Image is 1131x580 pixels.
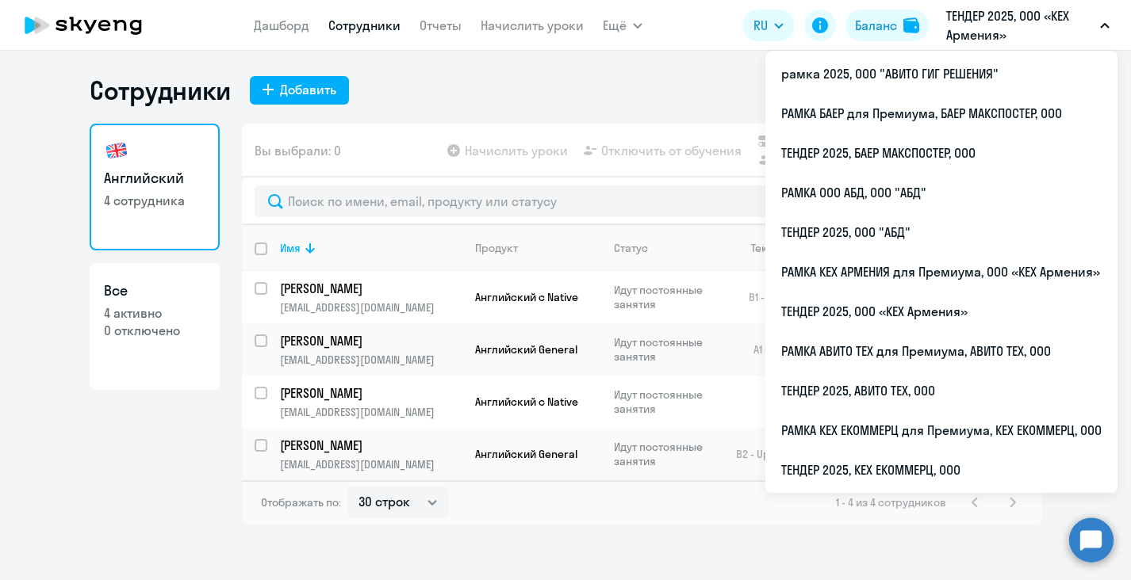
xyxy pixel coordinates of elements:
[255,141,341,160] span: Вы выбрали: 0
[250,76,349,105] button: Добавить
[280,384,459,402] p: [PERSON_NAME]
[946,6,1094,44] p: ТЕНДЕР 2025, ООО «КЕХ Армения»
[280,457,462,471] p: [EMAIL_ADDRESS][DOMAIN_NAME]
[855,16,897,35] div: Баланс
[938,6,1118,44] button: ТЕНДЕР 2025, ООО «КЕХ Армения»
[475,241,600,255] div: Продукт
[280,241,462,255] div: Имя
[254,17,309,33] a: Дашборд
[614,283,723,311] p: Идут постоянные занятия
[328,17,401,33] a: Сотрудники
[614,440,723,468] p: Идут постоянные занятия
[614,241,723,255] div: Статус
[104,138,129,163] img: english
[280,332,462,349] a: [PERSON_NAME]
[475,395,578,409] span: Английский с Native
[90,124,220,250] a: Английский4 сотрудника
[420,17,462,33] a: Отчеты
[280,280,459,297] p: [PERSON_NAME]
[280,80,336,99] div: Добавить
[280,384,462,402] a: [PERSON_NAME]
[280,437,462,454] a: [PERSON_NAME]
[261,495,341,509] span: Отображать по:
[280,332,459,349] p: [PERSON_NAME]
[104,280,205,301] h3: Все
[104,192,205,209] p: 4 сотрудника
[742,10,795,41] button: RU
[614,335,723,364] p: Идут постоянные занятия
[475,447,577,461] span: Английский General
[104,304,205,322] p: 4 активно
[90,74,231,106] h1: Сотрудники
[481,17,584,33] a: Начислить уроки
[749,290,833,304] span: B1 - Intermediate
[280,353,462,367] p: [EMAIL_ADDRESS][DOMAIN_NAME]
[104,322,205,339] p: 0 отключено
[765,51,1118,493] ul: Ещё
[475,342,577,357] span: Английский General
[836,495,946,509] span: 1 - 4 из 4 сотрудников
[903,17,919,33] img: balance
[603,10,642,41] button: Ещё
[90,263,220,390] a: Все4 активно0 отключено
[614,241,648,255] div: Статус
[475,241,518,255] div: Продукт
[280,405,462,419] p: [EMAIL_ADDRESS][DOMAIN_NAME]
[255,185,1029,217] input: Поиск по имени, email, продукту или статусу
[280,241,301,255] div: Имя
[736,447,858,461] span: B2 - Upper-Intermediate
[280,300,462,315] p: [EMAIL_ADDRESS][DOMAIN_NAME]
[475,290,578,304] span: Английский с Native
[280,280,462,297] a: [PERSON_NAME]
[751,241,842,255] div: Текущий уровень
[753,342,827,357] span: A1 - Elementary
[736,241,870,255] div: Текущий уровень
[280,437,459,454] p: [PERSON_NAME]
[753,16,768,35] span: RU
[104,168,205,189] h3: Английский
[603,16,627,35] span: Ещё
[845,10,929,41] button: Балансbalance
[614,387,723,416] p: Идут постоянные занятия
